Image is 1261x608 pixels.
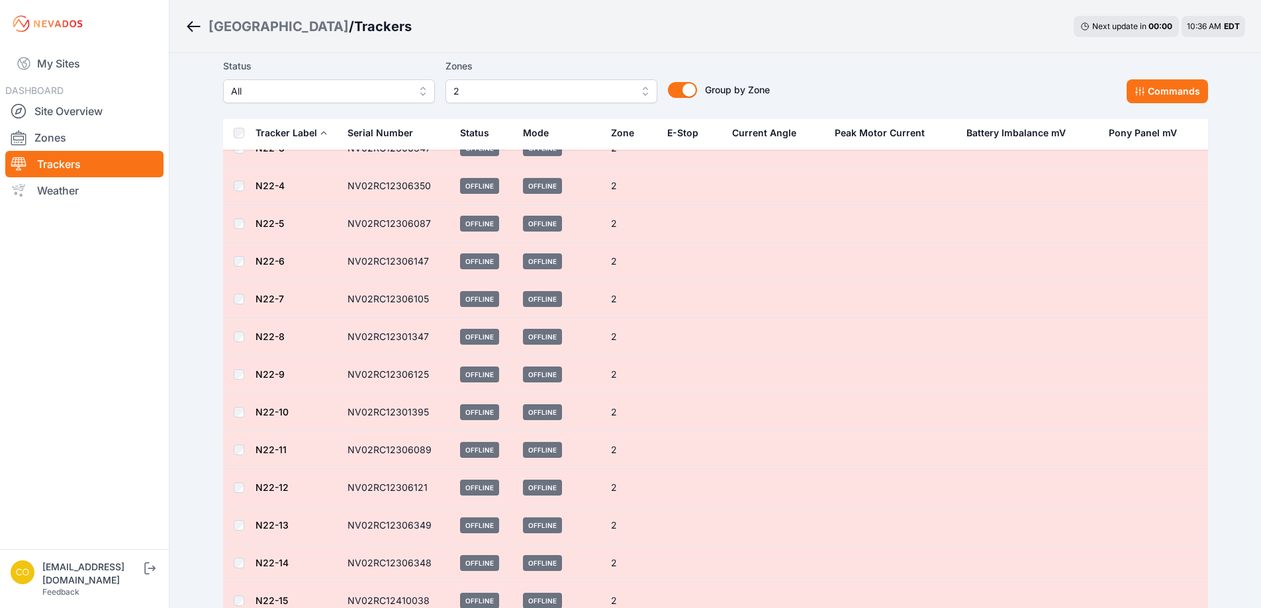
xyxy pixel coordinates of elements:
a: N22-15 [256,595,288,606]
span: Offline [460,291,499,307]
button: Commands [1127,79,1208,103]
div: Serial Number [348,126,413,140]
div: Zone [611,126,634,140]
a: N22-13 [256,519,289,531]
td: 2 [603,243,659,281]
a: Weather [5,177,163,204]
td: 2 [603,431,659,469]
img: controlroomoperator@invenergy.com [11,560,34,584]
span: Offline [460,367,499,382]
span: Offline [460,480,499,496]
button: Serial Number [348,117,424,149]
div: Peak Motor Current [835,126,925,140]
td: NV02RC12301395 [340,394,453,431]
button: All [223,79,435,103]
td: NV02RC12306349 [340,507,453,544]
span: Offline [523,178,562,194]
td: 2 [603,167,659,205]
a: N22-9 [256,369,285,380]
span: Offline [523,291,562,307]
button: Mode [523,117,559,149]
button: Peak Motor Current [835,117,935,149]
button: Current Angle [732,117,807,149]
span: Offline [523,480,562,496]
div: Mode [523,126,549,140]
span: Offline [523,329,562,345]
button: Zone [611,117,645,149]
div: Pony Panel mV [1109,126,1177,140]
a: Feedback [42,587,79,597]
div: E-Stop [667,126,698,140]
a: N22-6 [256,255,285,267]
td: NV02RC12306105 [340,281,453,318]
td: 2 [603,356,659,394]
label: Status [223,58,435,74]
span: Offline [460,253,499,269]
div: [EMAIL_ADDRESS][DOMAIN_NAME] [42,560,142,587]
span: Offline [523,555,562,571]
h3: Trackers [354,17,412,36]
a: Trackers [5,151,163,177]
div: 00 : 00 [1148,21,1172,32]
img: Nevados [11,13,85,34]
span: Offline [523,216,562,232]
a: N22-4 [256,180,285,191]
div: Tracker Label [256,126,317,140]
span: Offline [460,178,499,194]
span: Offline [523,442,562,458]
nav: Breadcrumb [185,9,412,44]
span: Offline [460,442,499,458]
div: Battery Imbalance mV [966,126,1066,140]
span: Offline [460,216,499,232]
td: 2 [603,469,659,507]
a: Site Overview [5,98,163,124]
span: Offline [523,253,562,269]
td: NV02RC12306087 [340,205,453,243]
span: Offline [523,367,562,382]
span: 2 [453,83,631,99]
label: Zones [445,58,657,74]
button: Tracker Label [256,117,328,149]
div: Current Angle [732,126,796,140]
a: N22-5 [256,218,284,229]
td: NV02RC12301347 [340,318,453,356]
span: Group by Zone [705,84,770,95]
span: Next update in [1092,21,1146,31]
td: 2 [603,394,659,431]
span: Offline [460,329,499,345]
td: NV02RC12306147 [340,243,453,281]
span: / [349,17,354,36]
button: Battery Imbalance mV [966,117,1076,149]
div: Status [460,126,489,140]
span: Offline [460,555,499,571]
td: NV02RC12306348 [340,544,453,582]
td: 2 [603,544,659,582]
a: N22-14 [256,557,289,568]
span: EDT [1224,21,1240,31]
td: 2 [603,205,659,243]
button: E-Stop [667,117,709,149]
td: NV02RC12306350 [340,167,453,205]
span: Offline [460,517,499,533]
a: N22-8 [256,331,285,342]
span: 10:36 AM [1187,21,1221,31]
button: Pony Panel mV [1109,117,1188,149]
span: All [231,83,408,99]
a: N22-11 [256,444,287,455]
td: NV02RC12306121 [340,469,453,507]
td: NV02RC12306125 [340,356,453,394]
button: Status [460,117,500,149]
a: N22-12 [256,482,289,493]
a: N22-10 [256,406,289,417]
a: [GEOGRAPHIC_DATA] [209,17,349,36]
span: Offline [460,404,499,420]
span: Offline [523,404,562,420]
td: 2 [603,281,659,318]
td: NV02RC12306089 [340,431,453,469]
button: 2 [445,79,657,103]
td: 2 [603,507,659,544]
a: N22-7 [256,293,284,304]
td: 2 [603,318,659,356]
a: My Sites [5,48,163,79]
